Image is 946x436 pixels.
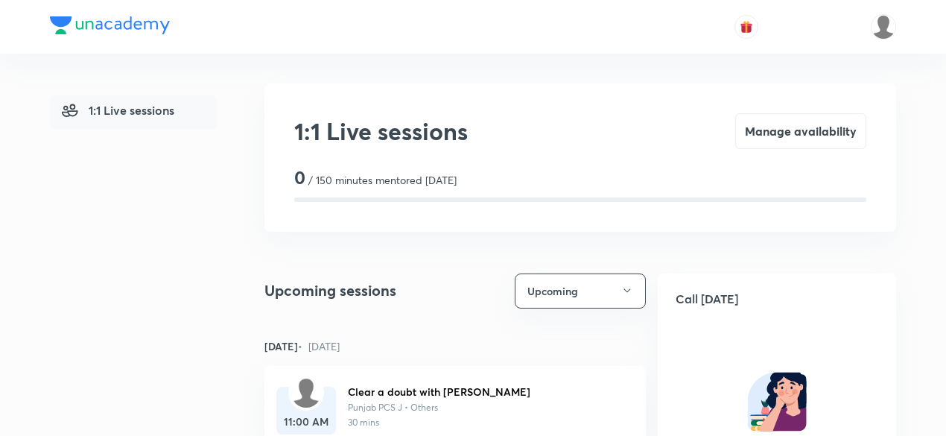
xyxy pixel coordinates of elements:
h6: Clear a doubt with [PERSON_NAME] [348,384,622,399]
h6: 11:00 AM [276,414,336,429]
iframe: Help widget launcher [813,378,930,420]
img: no inactive learner [747,372,807,432]
span: • [DATE] [298,339,340,353]
img: avatar [740,20,753,34]
button: Upcoming [515,274,646,309]
img: Shefali Garg [871,14,896,40]
h2: 1:1 Live sessions [294,113,468,149]
p: 30 mins [348,416,622,429]
span: 1:1 Live sessions [62,101,174,119]
a: Company Logo [50,16,170,38]
h4: Upcoming sessions [264,279,396,302]
button: Manage availability [735,113,866,149]
h5: Call [DATE] [658,274,896,324]
p: / 150 minutes mentored [DATE] [308,172,457,188]
h3: 0 [294,167,305,189]
p: Punjab PCS J • Others [348,401,622,414]
a: 1:1 Live sessions [50,95,217,130]
button: avatar [734,15,758,39]
img: default.png [291,378,321,408]
img: Company Logo [50,16,170,34]
h6: [DATE] [264,338,340,354]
